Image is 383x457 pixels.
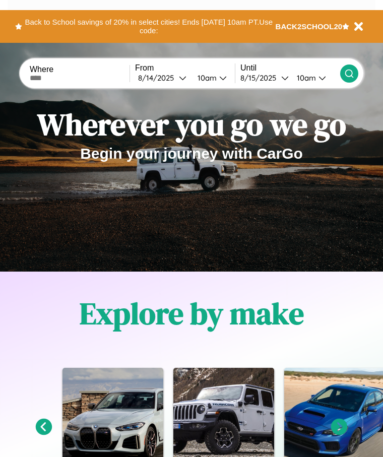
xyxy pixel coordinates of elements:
button: 10am [189,73,235,83]
div: 10am [292,73,318,83]
label: Until [240,63,340,73]
div: 10am [193,73,219,83]
button: 10am [289,73,340,83]
button: 8/14/2025 [135,73,189,83]
label: Where [30,65,130,74]
div: 8 / 15 / 2025 [240,73,281,83]
button: Back to School savings of 20% in select cities! Ends [DATE] 10am PT.Use code: [22,15,276,38]
label: From [135,63,235,73]
h1: Explore by make [80,293,304,334]
div: 8 / 14 / 2025 [138,73,179,83]
b: BACK2SCHOOL20 [276,22,343,31]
